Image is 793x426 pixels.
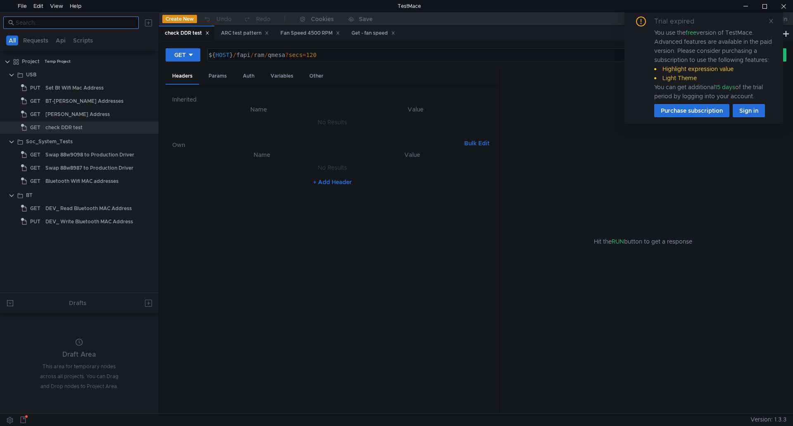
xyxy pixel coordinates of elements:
div: [PERSON_NAME] Address [45,108,110,121]
span: 15 days [715,83,735,91]
button: + Add Header [310,177,355,187]
div: Fan Speed 4500 RPM [280,29,340,38]
button: GET [166,48,200,62]
button: Api [53,35,68,45]
div: Get - fan speed [351,29,395,38]
h6: Inherited [172,95,493,104]
h6: Own [172,140,461,150]
nz-embed-empty: No Results [318,118,347,126]
div: Bluetooth Wifi MAC addresses [45,175,119,187]
div: Headers [166,69,199,85]
span: RUN [612,238,624,245]
div: Swap 88w8987 to Production Driver [45,162,133,174]
div: Redo [256,14,271,24]
div: Soc_System_Tests [26,135,73,148]
span: GET [30,149,40,161]
th: Value [339,104,493,114]
button: Create New [162,15,197,23]
div: Set Bt Wifi Mac Address [45,82,104,94]
nz-embed-empty: No Results [318,164,347,171]
div: check DDR test [45,121,83,134]
div: Temp Project [45,55,71,68]
span: GET [30,202,40,215]
span: GET [30,121,40,134]
span: GET [30,108,40,121]
div: check DDR test [165,29,209,38]
span: GET [30,162,40,174]
li: Light Theme [654,73,773,83]
span: GET [30,175,40,187]
button: Redo [237,13,276,25]
span: free [686,29,696,36]
input: Search... [16,18,134,27]
button: Scripts [71,35,95,45]
div: Save [359,16,373,22]
div: Drafts [69,298,86,308]
div: Other [303,69,330,84]
div: DEV_ Write Bluetooth MAC Address [45,215,133,228]
div: You use the version of TestMace. Advanced features are available in the paid version. Please cons... [654,28,773,101]
div: BT-[PERSON_NAME] Addresses [45,95,123,107]
div: Trial expired [654,17,704,26]
button: Sign in [733,104,765,117]
div: GET [174,50,186,59]
li: Highlight expression value [654,64,773,73]
div: Auth [236,69,261,84]
span: Hit the button to get a response [594,237,692,246]
span: GET [30,95,40,107]
th: Name [185,150,339,160]
button: All [6,35,18,45]
div: DEV_ Read Bluetooth MAC Address [45,202,132,215]
th: Value [338,150,486,160]
span: PUT [30,215,40,228]
div: Params [202,69,233,84]
div: BT [26,189,33,201]
span: PUT [30,82,40,94]
div: Project [22,55,40,68]
span: Version: 1.3.3 [750,414,786,426]
button: Purchase subscription [654,104,729,117]
div: ARC test pattern [221,29,269,38]
button: Undo [197,13,237,25]
div: Undo [216,14,232,24]
th: Name [179,104,339,114]
div: Cookies [311,14,334,24]
div: Variables [264,69,300,84]
div: USB [26,69,36,81]
button: Requests [21,35,51,45]
div: Swap 88w9098 to Production Driver [45,149,134,161]
div: You can get additional of the trial period by logging into your account. [654,83,773,101]
button: Bulk Edit [461,138,493,148]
